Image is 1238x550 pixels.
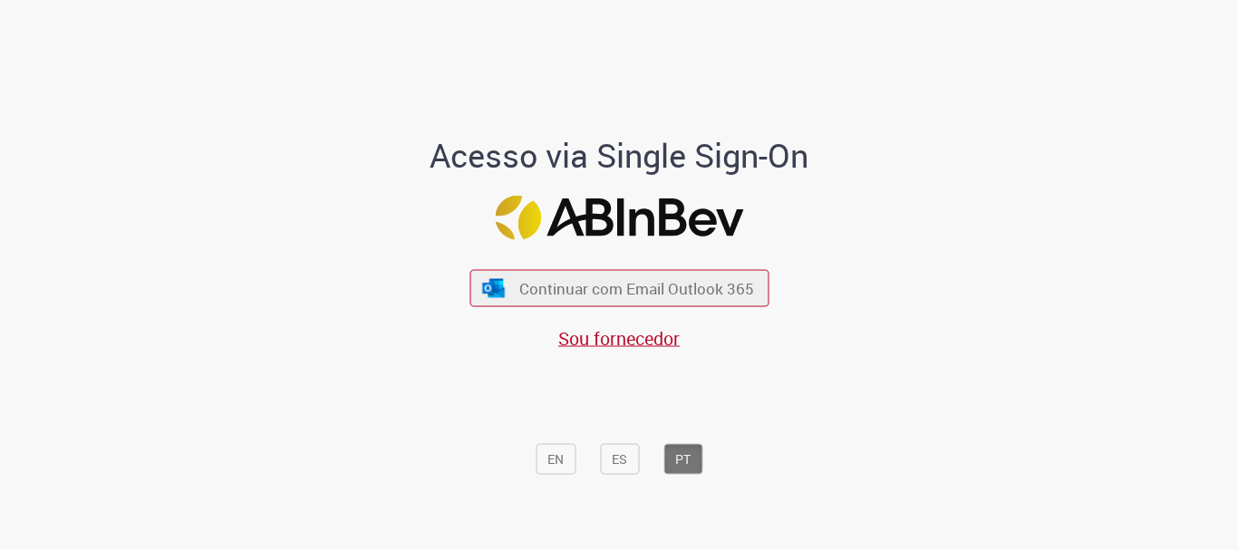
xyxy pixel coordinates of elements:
button: EN [536,444,575,475]
img: ícone Azure/Microsoft 360 [481,278,507,297]
button: ícone Azure/Microsoft 360 Continuar com Email Outlook 365 [469,270,769,307]
img: Logo ABInBev [495,196,743,240]
button: ES [600,444,639,475]
h1: Acesso via Single Sign-On [368,138,871,174]
a: Sou fornecedor [558,326,680,351]
span: Continuar com Email Outlook 365 [519,278,754,299]
button: PT [663,444,702,475]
